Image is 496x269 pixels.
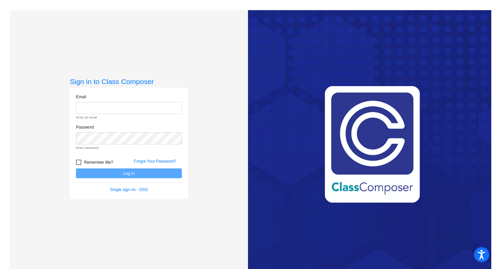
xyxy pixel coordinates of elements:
span: Remember Me? [84,158,113,166]
button: Log In [76,168,182,178]
h3: Sign in to Class Composer [70,77,188,86]
a: Single sign on - SSO [110,187,148,192]
small: Enter an email. [76,115,182,120]
label: Email [76,94,86,100]
small: Enter password. [76,145,182,150]
label: Password [76,124,94,130]
a: Forgot Your Password? [134,159,176,164]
